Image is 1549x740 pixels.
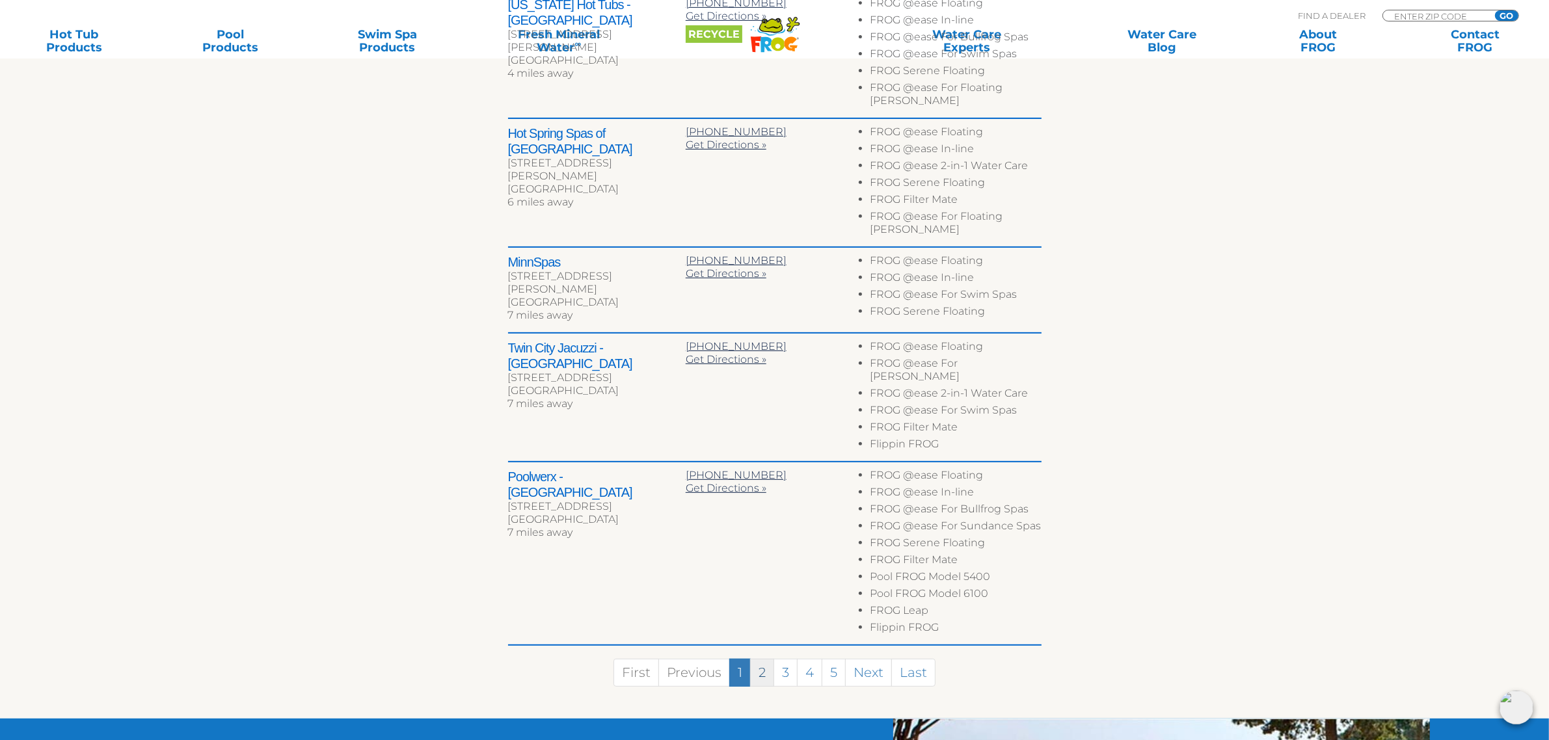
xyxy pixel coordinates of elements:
li: FROG @ease Floating [870,340,1041,357]
li: FROG @ease For [PERSON_NAME] [870,357,1041,387]
span: Recycle [686,25,742,43]
a: Hot TubProducts [13,28,135,54]
li: FROG @ease 2-in-1 Water Care [870,159,1041,176]
input: GO [1495,10,1518,21]
a: Next [845,659,892,687]
img: openIcon [1500,691,1533,724]
a: Get Directions » [686,10,766,22]
li: FROG Leap [870,604,1041,621]
a: [PHONE_NUMBER] [686,469,787,481]
p: Find A Dealer [1298,10,1366,21]
li: FROG @ease For Swim Spas [870,288,1041,305]
li: FROG Filter Mate [870,193,1041,210]
a: [PHONE_NUMBER] [686,126,787,138]
li: FROG @ease For Floating [PERSON_NAME] [870,210,1041,240]
a: First [613,659,659,687]
li: FROG @ease For Swim Spas [870,47,1041,64]
li: Pool FROG Model 5400 [870,570,1041,587]
a: ContactFROG [1414,28,1536,54]
a: 1 [729,659,751,687]
a: Previous [658,659,730,687]
div: [GEOGRAPHIC_DATA] [508,54,686,67]
div: [GEOGRAPHIC_DATA] [508,513,686,526]
a: Fresh MineralWater∞ [483,28,635,54]
h2: Hot Spring Spas of [GEOGRAPHIC_DATA] [508,126,686,157]
li: Pool FROG Model 6100 [870,587,1041,604]
a: Water CareBlog [1101,28,1222,54]
li: FROG @ease 2-in-1 Water Care [870,387,1041,404]
li: FROG @ease Floating [870,126,1041,142]
a: AboutFROG [1258,28,1379,54]
li: FROG @ease In-line [870,142,1041,159]
input: Zip Code Form [1393,10,1481,21]
li: FROG @ease In-line [870,271,1041,288]
h2: Poolwerx - [GEOGRAPHIC_DATA] [508,469,686,500]
span: 6 miles away [508,196,574,208]
h2: MinnSpas [508,254,686,270]
li: FROG Filter Mate [870,421,1041,438]
li: Flippin FROG [870,438,1041,455]
div: [STREET_ADDRESS][PERSON_NAME] [508,28,686,54]
li: FROG Serene Floating [870,64,1041,81]
a: 3 [774,659,798,687]
li: FROG Filter Mate [870,553,1041,570]
a: Get Directions » [686,267,766,280]
a: 2 [750,659,774,687]
li: FROG Serene Floating [870,536,1041,553]
span: 4 miles away [508,67,574,79]
li: FROG @ease In-line [870,486,1041,503]
a: Swim SpaProducts [327,28,448,54]
div: [STREET_ADDRESS] [508,500,686,513]
a: 5 [822,659,846,687]
li: FROG @ease For Bullfrog Spas [870,503,1041,520]
li: FROG @ease For Sundance Spas [870,520,1041,536]
span: 7 miles away [508,397,573,410]
li: FROG Serene Floating [870,305,1041,322]
div: [GEOGRAPHIC_DATA] [508,183,686,196]
a: 4 [797,659,822,687]
a: Get Directions » [686,139,766,151]
span: 7 miles away [508,526,573,538]
li: FROG @ease In-line [870,14,1041,31]
h2: Twin City Jacuzzi - [GEOGRAPHIC_DATA] [508,340,686,371]
a: PoolProducts [170,28,291,54]
li: FROG @ease Floating [870,254,1041,271]
a: [PHONE_NUMBER] [686,340,787,352]
li: FROG @ease For Floating [PERSON_NAME] [870,81,1041,111]
div: [GEOGRAPHIC_DATA] [508,384,686,397]
li: Flippin FROG [870,621,1041,638]
div: [STREET_ADDRESS][PERSON_NAME] [508,157,686,183]
div: [STREET_ADDRESS][PERSON_NAME] [508,270,686,296]
a: Get Directions » [686,482,766,494]
a: [PHONE_NUMBER] [686,254,787,267]
li: FROG @ease Floating [870,469,1041,486]
a: Last [891,659,936,687]
span: 7 miles away [508,309,573,321]
li: FROG Serene Floating [870,176,1041,193]
a: Get Directions » [686,353,766,365]
li: FROG @ease For Swim Spas [870,404,1041,421]
div: [STREET_ADDRESS] [508,371,686,384]
li: FROG @ease For Bullfrog Spas [870,31,1041,47]
div: [GEOGRAPHIC_DATA] [508,296,686,309]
